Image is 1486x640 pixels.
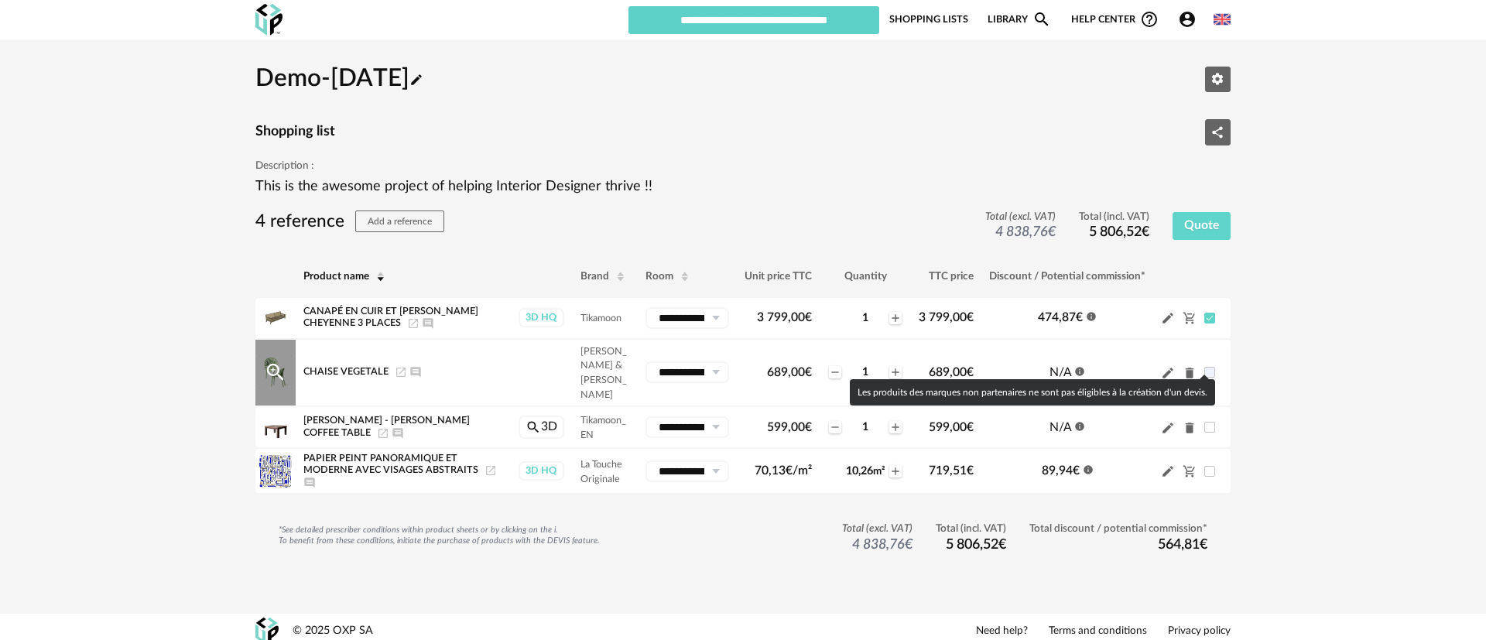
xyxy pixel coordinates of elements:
img: us [1214,11,1231,28]
span: 4 838,76 [995,225,1056,239]
span: € [967,421,974,433]
a: Privacy policy [1168,625,1231,638]
span: Account Circle icon [1178,10,1204,29]
span: Delete icon [1183,365,1197,380]
span: Delete icon [1183,420,1197,435]
th: TTC price [911,256,981,298]
span: 474,87 [1038,311,1083,323]
span: Share Variant icon [1210,125,1224,138]
span: Tikamoon_EN [580,416,626,440]
span: Total (excl. VAT) [985,210,1056,224]
span: Pencil icon [1161,464,1175,478]
div: Les produits des marques non partenaires ne sont pas éligibles à la création d'un devis. [850,379,1215,406]
span: Plus icon [889,465,902,477]
div: 3D HQ [519,308,564,327]
span: 70,13 [755,464,812,477]
a: Launch icon [395,368,407,377]
span: Room [645,271,673,282]
span: Information icon [1074,364,1085,377]
span: 4 838,76 [852,538,912,552]
img: Product pack shot [259,411,292,443]
span: Pencil icon [409,67,423,91]
h5: Description : [255,159,1231,173]
img: OXP [255,4,282,36]
span: Help Circle Outline icon [1140,10,1159,29]
span: Add a reference [368,217,432,226]
h4: Shopping list [255,123,335,141]
button: Quote [1173,212,1231,240]
span: 3 799,00 [919,311,974,323]
span: Tikamoon [580,313,621,323]
a: Terms and conditions [1049,625,1147,638]
span: m² [873,466,885,477]
span: N/A [1049,421,1071,433]
span: € [1076,311,1083,323]
span: Total discount / potential commission* [1029,522,1207,536]
div: 1 [843,365,888,379]
span: Magnify icon [526,420,541,433]
span: € [998,538,1006,552]
h3: 4 reference [255,210,444,233]
span: Edit parameters [1210,72,1224,84]
a: Need help? [976,625,1028,638]
button: Add a reference [355,210,444,232]
span: 3 799,00 [757,311,812,323]
span: € [905,538,912,552]
a: 3D HQ [518,308,565,327]
span: Cart Minus icon [1183,311,1197,323]
span: € [967,311,974,323]
span: 719,51 [929,464,974,477]
span: € [1200,538,1207,552]
span: Total (excl. VAT) [842,522,912,536]
div: 10,26 [843,464,888,478]
div: *See detailed prescriber conditions within product sheets or by clicking on the i. To benefit fro... [279,525,600,546]
a: LibraryMagnify icon [988,5,1051,34]
div: 1 [843,420,888,434]
span: Total (incl. VAT) [936,522,1006,536]
span: Launch icon [377,428,389,437]
span: €/m² [786,464,812,477]
span: La Touche Originale [580,460,622,484]
span: Canapé en cuir et [PERSON_NAME] Cheyenne 3 places [303,306,478,328]
span: 689,00 [929,366,974,378]
th: Quantity [820,256,911,298]
span: € [805,366,812,378]
span: Plus icon [889,312,902,324]
span: € [967,464,974,477]
span: Pencil icon [1161,365,1175,380]
span: € [805,311,812,323]
span: Information icon [1086,310,1097,322]
span: Pencil icon [1161,420,1175,435]
span: Launch icon [484,466,497,475]
span: Cart Minus icon [1183,464,1197,477]
span: N/A [1049,366,1071,378]
a: Launch icon [407,318,419,327]
button: Edit parameters [1205,67,1231,93]
button: Share Variant icon [1205,119,1231,145]
a: Magnify icon3D [519,416,564,439]
span: Ajouter un commentaire [422,318,434,327]
span: [PERSON_NAME] - [PERSON_NAME] coffee table [303,416,470,438]
span: 599,00 [929,421,974,433]
span: Papier peint panoramique et moderne avec visages abstraits [303,453,478,475]
p: This is the awesome project of helping Interior Designer thrive !! [255,178,1231,196]
span: 5 806,52 [1089,225,1149,239]
span: € [1073,464,1080,477]
span: Minus icon [829,421,841,433]
span: Total (incl. VAT) [1079,210,1149,224]
span: Account Circle icon [1178,10,1197,29]
span: Brand [580,271,609,282]
span: Add a comment [409,368,422,377]
span: Magnify icon [1032,10,1051,29]
div: Sélectionner un groupe [645,361,729,383]
span: Chaise Vegetale [303,368,389,377]
span: 689,00 [767,366,812,378]
span: Product name [303,271,369,282]
span: € [1048,225,1056,239]
span: Quote [1184,219,1219,231]
span: 5 806,52 [946,538,1006,552]
span: Information icon [1074,419,1085,432]
span: Plus icon [889,366,902,378]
